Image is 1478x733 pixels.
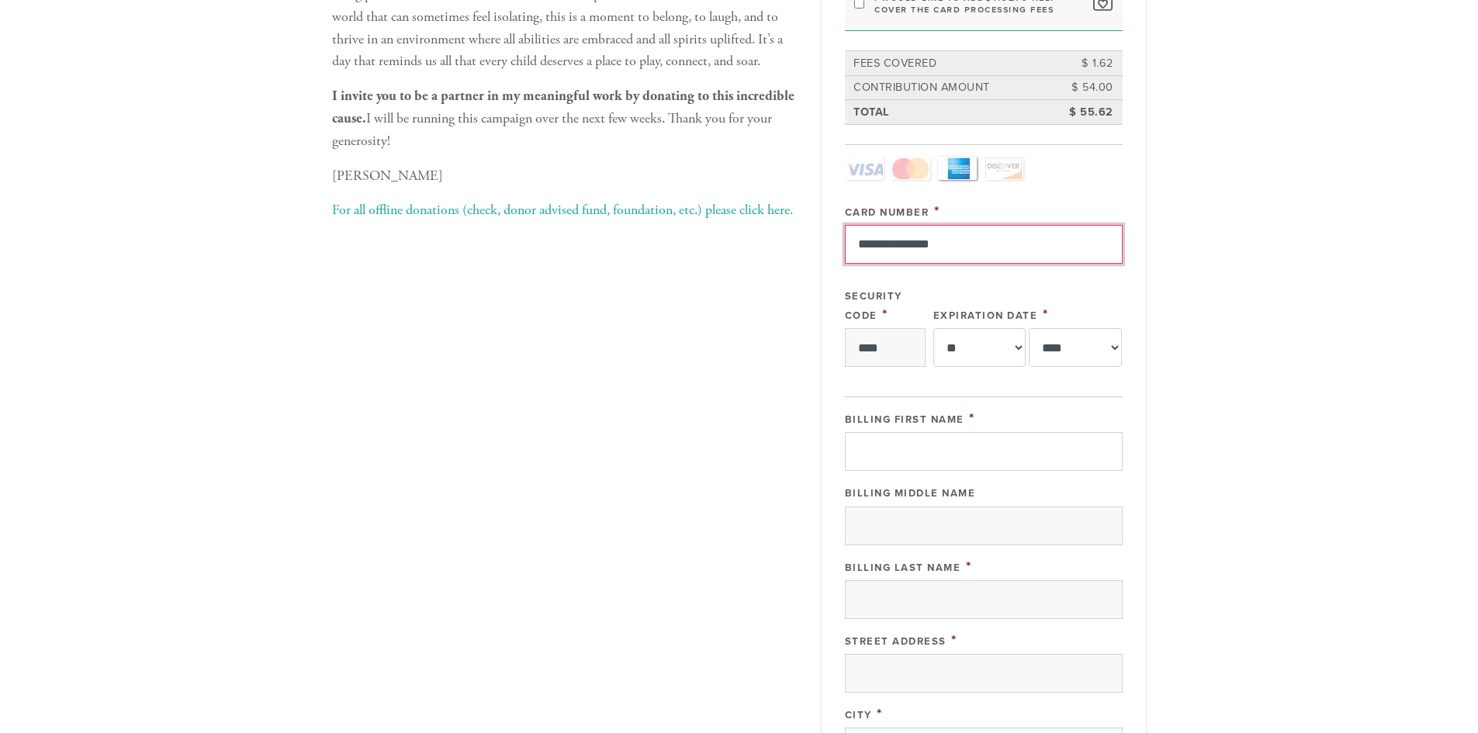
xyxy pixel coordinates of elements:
label: Card Number [845,206,929,219]
span: This field is required. [966,558,972,575]
span: This field is required. [934,202,940,220]
label: Billing First Name [845,413,964,426]
label: Expiration Date [933,309,1038,322]
label: Street Address [845,635,947,648]
label: Security Code [845,290,902,322]
p: [PERSON_NAME] [332,165,798,188]
label: Billing Last Name [845,562,961,574]
b: I invite you to be a partner in my meaningful work by donating to this incredible cause. [332,87,794,127]
td: $ 54.00 [1046,77,1116,99]
span: This field is required. [877,705,883,722]
td: Contribution Amount [851,77,1046,99]
span: This field is required. [969,410,975,427]
a: Visa [845,157,884,180]
span: This field is required. [882,306,888,323]
td: Fees covered [851,53,1046,74]
a: Discover [985,157,1023,180]
select: Expiration Date month [933,328,1026,367]
span: This field is required. [951,631,957,648]
label: City [845,709,872,721]
td: $ 1.62 [1046,53,1116,74]
select: Expiration Date year [1029,328,1122,367]
label: Billing Middle Name [845,487,976,500]
td: $ 55.62 [1046,102,1116,123]
span: This field is required. [1043,306,1049,323]
td: Total [851,102,1046,123]
p: I will be running this campaign over the next few weeks. Thank you for your generosity! [332,85,798,152]
a: Amex [938,157,977,180]
a: For all offline donations (check, donor advised fund, foundation, etc.) please click here. [332,201,793,219]
a: MasterCard [891,157,930,180]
